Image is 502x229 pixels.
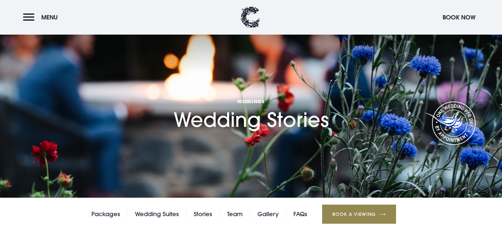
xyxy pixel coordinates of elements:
a: FAQs [293,209,307,219]
a: Stories [194,209,212,219]
img: Clandeboye Lodge [240,7,260,28]
a: Wedding Suites [135,209,179,219]
h1: Wedding Stories [174,70,329,131]
a: Book a Viewing [322,205,396,224]
a: Gallery [257,209,279,219]
span: Menu [41,14,58,21]
span: Weddings [174,98,329,104]
button: Menu [23,10,61,24]
button: Book Now [439,10,479,24]
a: Team [227,209,243,219]
a: Packages [91,209,120,219]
